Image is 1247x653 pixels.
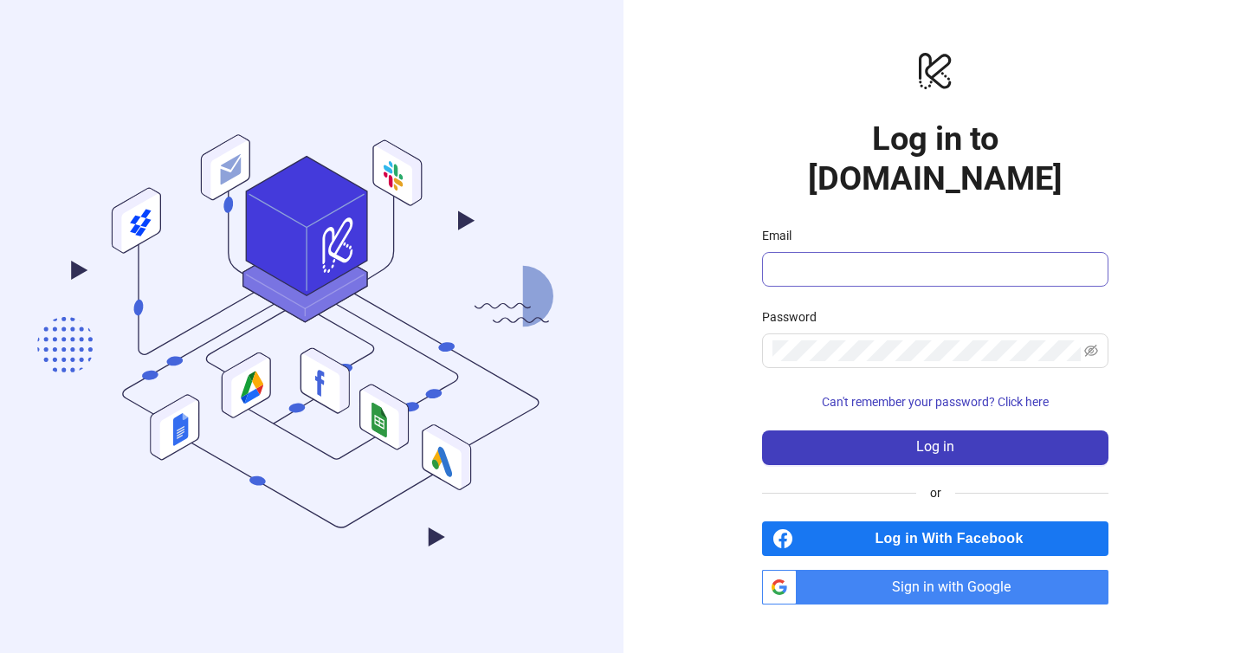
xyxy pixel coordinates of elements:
span: Log in [916,439,954,455]
span: eye-invisible [1084,344,1098,358]
input: Password [772,340,1081,361]
a: Log in With Facebook [762,521,1108,556]
button: Can't remember your password? Click here [762,389,1108,417]
h1: Log in to [DOMAIN_NAME] [762,119,1108,198]
label: Password [762,307,828,326]
input: Email [772,259,1095,280]
a: Can't remember your password? Click here [762,395,1108,409]
button: Log in [762,430,1108,465]
span: Sign in with Google [804,570,1108,605]
span: Can't remember your password? Click here [822,395,1049,409]
span: Log in With Facebook [800,521,1108,556]
label: Email [762,226,803,245]
span: or [916,483,955,502]
a: Sign in with Google [762,570,1108,605]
